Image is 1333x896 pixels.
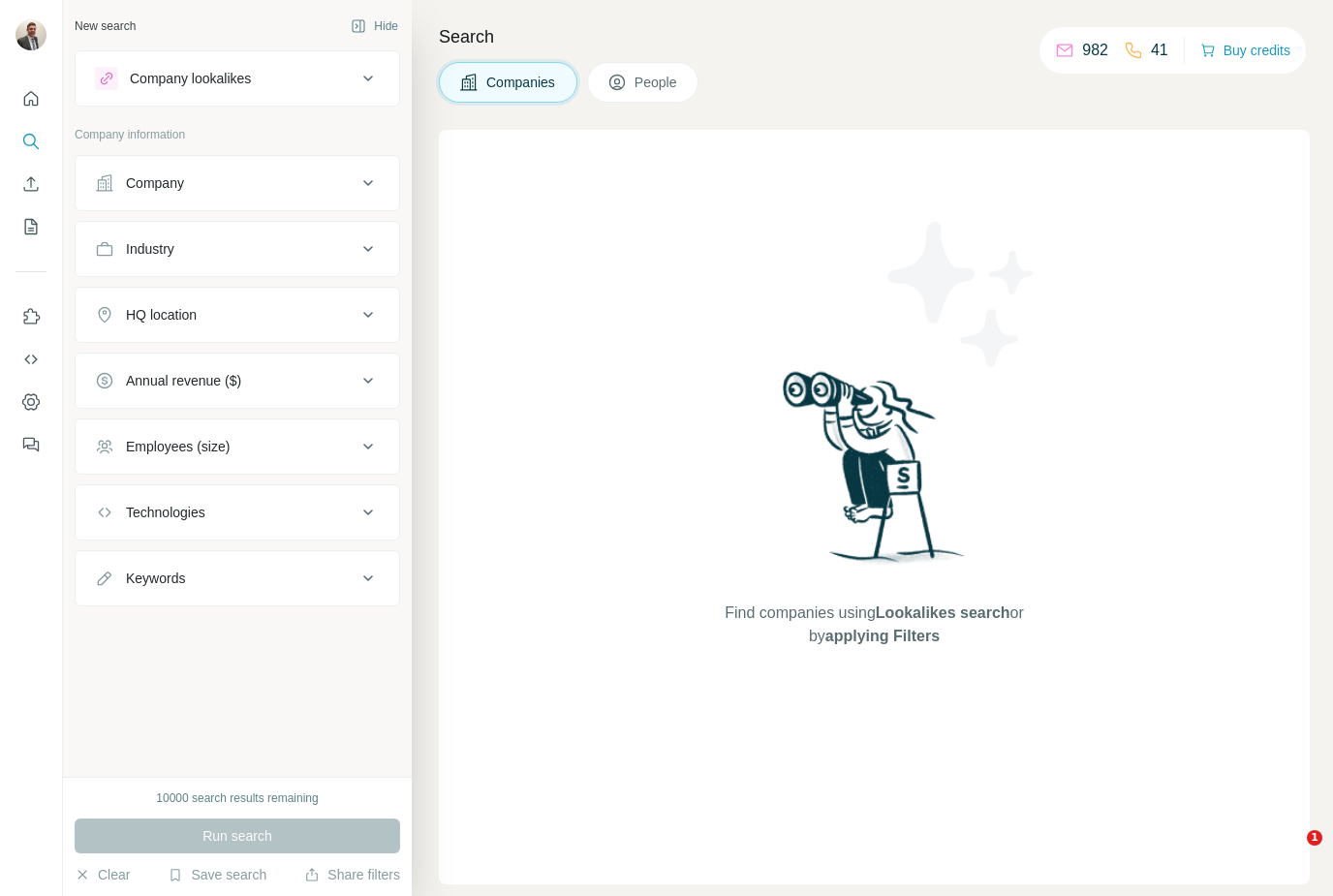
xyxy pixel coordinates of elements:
span: Companies [486,73,557,92]
div: Technologies [126,503,205,522]
button: Enrich CSV [15,167,46,201]
button: Dashboard [15,385,46,419]
div: New search [75,17,136,35]
div: Keywords [126,569,185,588]
button: Quick start [15,81,46,116]
button: Keywords [76,555,399,602]
span: Find companies using or by [719,602,1029,648]
span: applying Filters [825,628,940,644]
button: Use Surfe API [15,342,46,377]
p: Company information [75,126,400,143]
iframe: Intercom live chat [1267,830,1314,877]
button: Technologies [76,489,399,536]
img: Surfe Illustration - Stars [875,207,1049,382]
button: Feedback [15,427,46,462]
button: Share filters [304,865,400,884]
div: Industry [126,239,174,259]
div: Company lookalikes [130,69,251,88]
button: Industry [76,226,399,272]
button: Company [76,160,399,206]
div: 10000 search results remaining [156,789,318,807]
button: Hide [337,12,412,41]
button: Company lookalikes [76,55,399,102]
button: Annual revenue ($) [76,357,399,404]
span: 1 [1307,830,1322,846]
button: Use Surfe on LinkedIn [15,299,46,334]
div: Company [126,173,184,193]
h4: Search [439,23,1310,50]
button: My lists [15,209,46,244]
span: Lookalikes search [876,604,1010,621]
button: Clear [75,865,130,884]
span: People [635,73,679,92]
button: HQ location [76,292,399,338]
img: Surfe Illustration - Woman searching with binoculars [774,366,976,582]
p: 41 [1151,39,1168,62]
div: Annual revenue ($) [126,371,241,390]
button: Search [15,124,46,159]
div: HQ location [126,305,197,324]
img: Avatar [15,19,46,50]
div: Employees (size) [126,437,230,456]
p: 982 [1082,39,1108,62]
button: Employees (size) [76,423,399,470]
button: Buy credits [1200,37,1290,64]
button: Save search [168,865,266,884]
